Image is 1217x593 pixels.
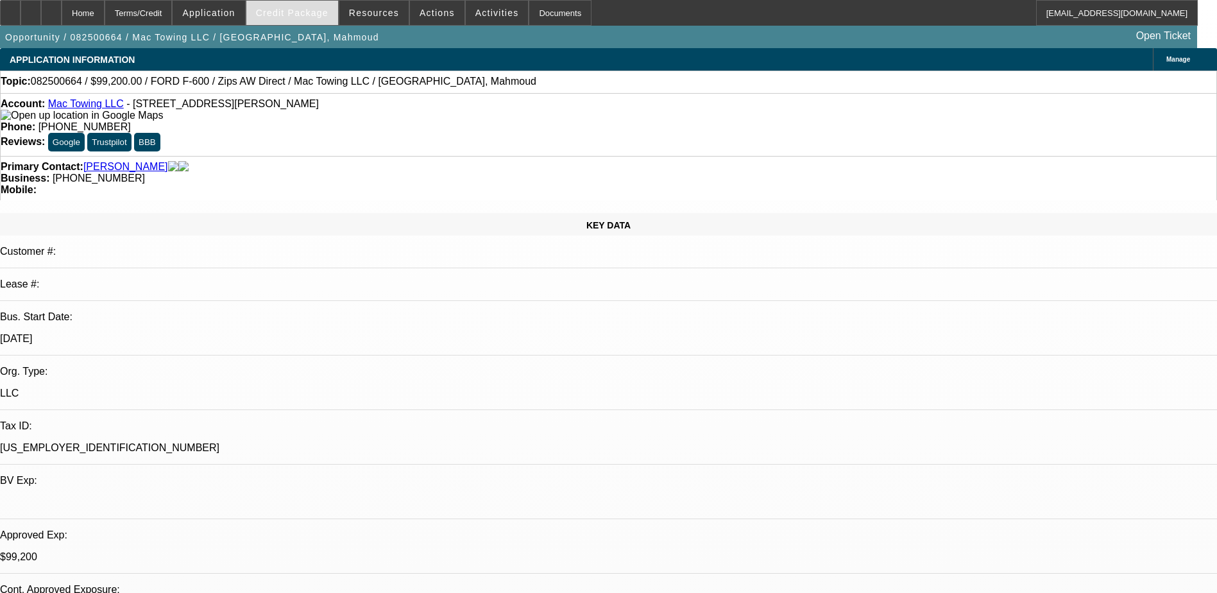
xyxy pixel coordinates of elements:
button: BBB [134,133,160,151]
button: Application [173,1,244,25]
strong: Primary Contact: [1,161,83,173]
span: [PHONE_NUMBER] [38,121,131,132]
span: Credit Package [256,8,328,18]
span: [PHONE_NUMBER] [53,173,145,184]
span: Application [182,8,235,18]
a: View Google Maps [1,110,163,121]
span: - [STREET_ADDRESS][PERSON_NAME] [126,98,319,109]
button: Activities [466,1,529,25]
strong: Reviews: [1,136,45,147]
button: Credit Package [246,1,338,25]
span: KEY DATA [586,220,631,230]
span: Actions [420,8,455,18]
img: Open up location in Google Maps [1,110,163,121]
span: Opportunity / 082500664 / Mac Towing LLC / [GEOGRAPHIC_DATA], Mahmoud [5,32,379,42]
strong: Business: [1,173,49,184]
button: Trustpilot [87,133,131,151]
span: Activities [475,8,519,18]
button: Google [48,133,85,151]
strong: Mobile: [1,184,37,195]
strong: Topic: [1,76,31,87]
button: Actions [410,1,464,25]
span: APPLICATION INFORMATION [10,55,135,65]
a: Open Ticket [1131,25,1196,47]
strong: Phone: [1,121,35,132]
button: Resources [339,1,409,25]
img: facebook-icon.png [168,161,178,173]
img: linkedin-icon.png [178,161,189,173]
a: Mac Towing LLC [48,98,124,109]
span: Resources [349,8,399,18]
span: Manage [1166,56,1190,63]
a: [PERSON_NAME] [83,161,168,173]
strong: Account: [1,98,45,109]
span: 082500664 / $99,200.00 / FORD F-600 / Zips AW Direct / Mac Towing LLC / [GEOGRAPHIC_DATA], Mahmoud [31,76,536,87]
